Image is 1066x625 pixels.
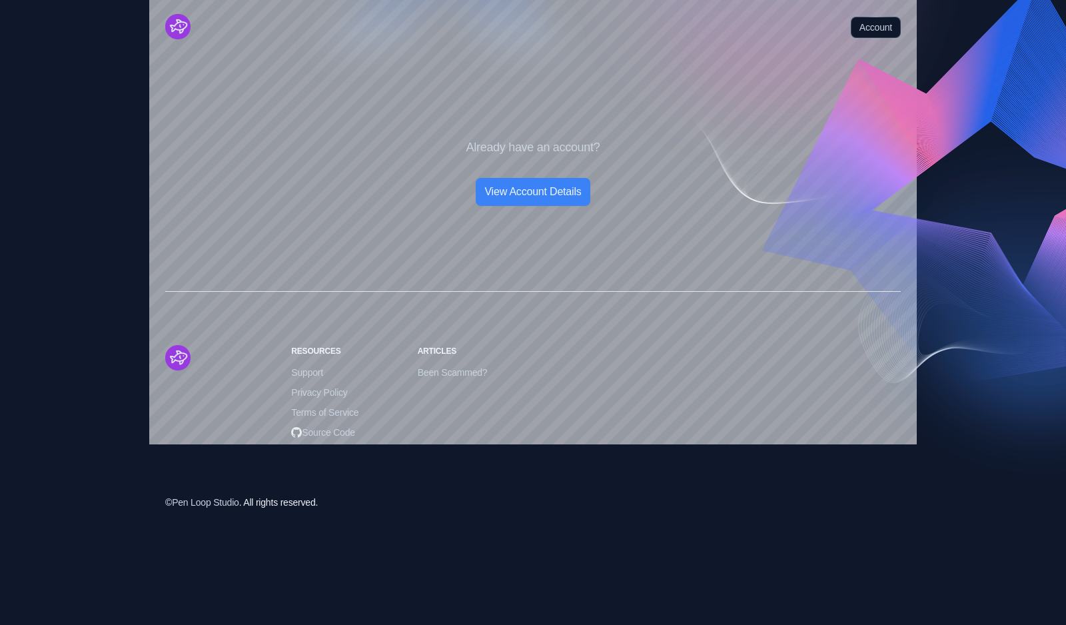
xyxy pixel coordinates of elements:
[291,427,302,438] img: Open Source
[476,178,590,206] a: View Account Details
[291,429,355,440] a: Open SourceSource Code
[291,385,347,400] span: Privacy Policy
[291,405,358,420] span: Terms of Service
[291,367,323,378] a: Support
[165,345,270,370] a: Cruip
[291,345,396,357] h6: Resources
[291,387,347,398] a: Privacy Policy
[172,495,239,510] span: Pen Loop Studio
[291,425,355,440] span: Source Code
[165,495,318,510] div: © . All rights reserved.
[418,367,488,378] a: Been Scammed?
[277,139,789,157] p: Already have an account?
[418,345,522,357] h6: Articles
[291,407,358,418] a: Terms of Service
[165,14,191,39] img: Stellar
[851,17,901,38] a: Account
[291,365,323,380] span: Support
[418,365,488,380] span: Been Scammed?
[165,345,191,370] img: Stellar
[165,14,191,39] a: Cruip
[172,497,239,508] a: Pen Loop Studio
